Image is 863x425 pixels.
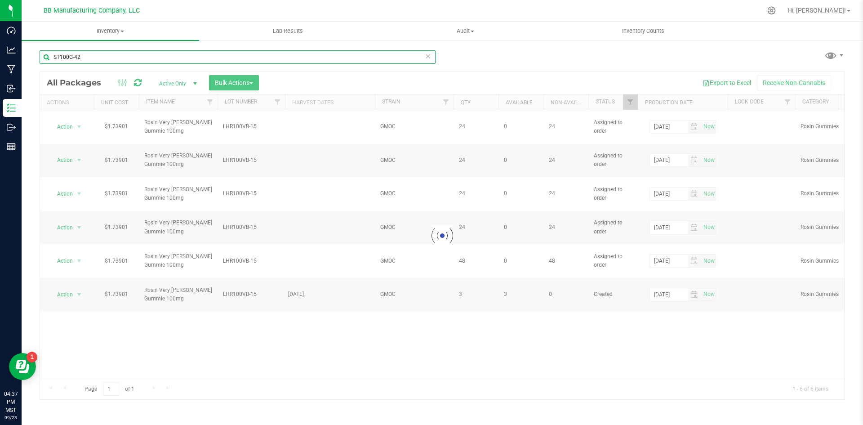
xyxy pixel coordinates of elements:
a: Inventory [22,22,199,40]
inline-svg: Outbound [7,123,16,132]
inline-svg: Analytics [7,45,16,54]
inline-svg: Reports [7,142,16,151]
span: Audit [377,27,554,35]
inline-svg: Manufacturing [7,65,16,74]
p: 09/23 [4,414,18,421]
iframe: Resource center unread badge [27,352,37,362]
a: Inventory Counts [554,22,732,40]
input: Search Package ID, Item Name, SKU, Lot or Part Number... [40,50,436,64]
a: Audit [377,22,554,40]
inline-svg: Inbound [7,84,16,93]
span: Hi, [PERSON_NAME]! [787,7,846,14]
a: Lab Results [199,22,377,40]
inline-svg: Dashboard [7,26,16,35]
p: 04:37 PM MST [4,390,18,414]
span: Clear [425,50,431,62]
span: Inventory Counts [610,27,676,35]
span: BB Manufacturing Company, LLC [44,7,140,14]
span: Inventory [22,27,199,35]
span: Lab Results [261,27,315,35]
inline-svg: Inventory [7,103,16,112]
div: Manage settings [766,6,777,15]
iframe: Resource center [9,353,36,380]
